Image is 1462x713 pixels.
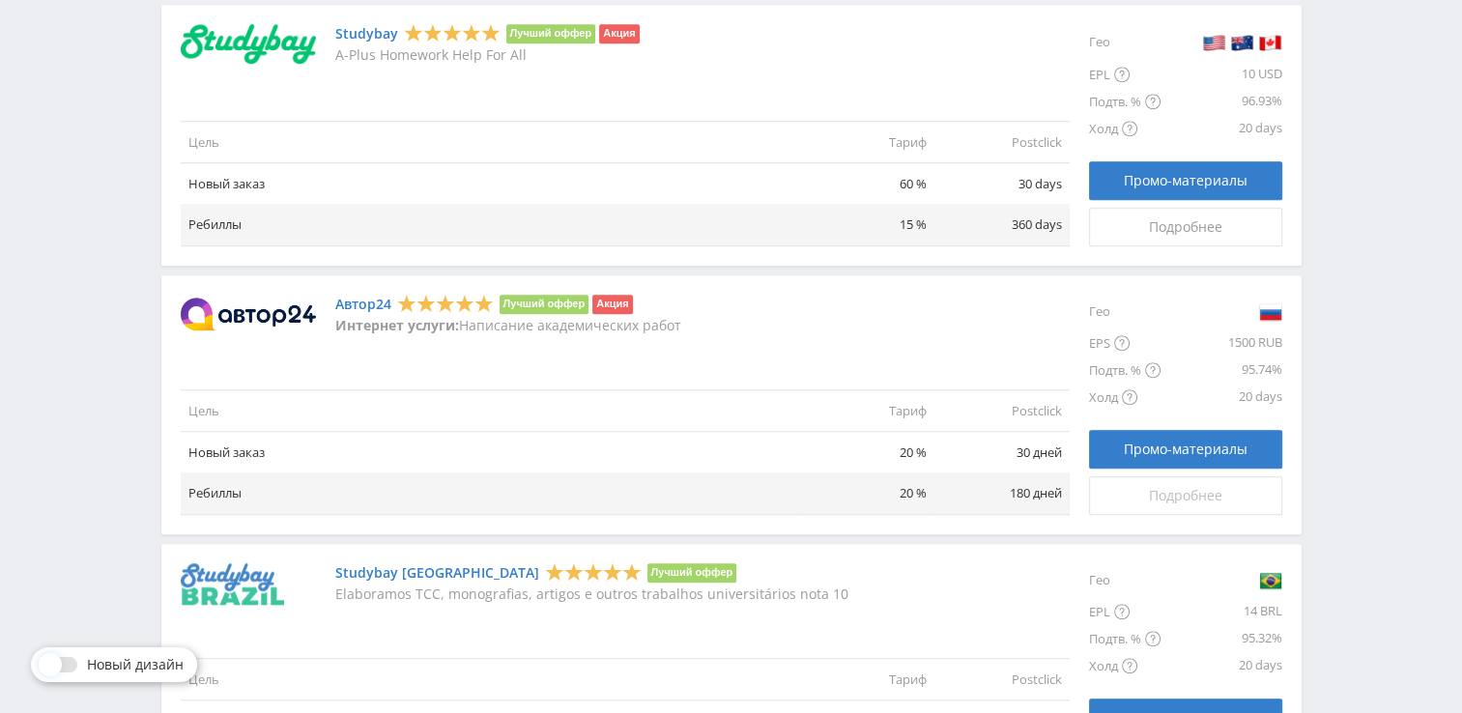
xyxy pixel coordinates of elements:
[500,295,589,314] li: Лучший оффер
[1089,208,1282,246] a: Подробнее
[181,472,799,514] td: Ребиллы
[335,586,848,602] p: Elaboramos TCC, monografias, artigos e outros trabalhos universitários nota 10
[1161,356,1282,384] div: 95.74%
[1124,442,1247,457] span: Промо-материалы
[934,390,1070,432] td: Postclick
[1149,488,1222,503] span: Подробнее
[545,561,642,582] div: 5 Stars
[1089,652,1161,679] div: Холд
[335,47,640,63] p: A-Plus Homework Help For All
[1089,295,1161,329] div: Гео
[799,659,934,700] td: Тариф
[1149,219,1222,235] span: Подробнее
[1124,173,1247,188] span: Промо-материалы
[1089,476,1282,515] a: Подробнее
[1089,61,1161,88] div: EPL
[1161,598,1282,625] div: 14 BRL
[1161,61,1282,88] div: 10 USD
[181,24,316,65] img: Studybay
[335,565,539,581] a: Studybay [GEOGRAPHIC_DATA]
[1089,384,1161,411] div: Холд
[934,659,1070,700] td: Postclick
[1161,652,1282,679] div: 20 days
[181,122,799,163] td: Цель
[1089,563,1161,598] div: Гео
[1161,329,1282,356] div: 1500 RUB
[1089,88,1161,115] div: Подтв. %
[1089,625,1161,652] div: Подтв. %
[181,163,799,205] td: Новый заказ
[1161,88,1282,115] div: 96.93%
[181,390,799,432] td: Цель
[335,297,391,312] a: Автор24
[1089,329,1161,356] div: EPS
[934,204,1070,245] td: 360 days
[1089,161,1282,200] a: Промо-материалы
[799,390,934,432] td: Тариф
[335,318,681,333] p: Написание академических работ
[647,563,737,583] li: Лучший оффер
[934,122,1070,163] td: Postclick
[599,24,639,43] li: Акция
[934,163,1070,205] td: 30 days
[181,298,316,330] img: Автор24
[799,163,934,205] td: 60 %
[1089,24,1161,61] div: Гео
[335,316,459,334] strong: Интернет услуги:
[397,293,494,313] div: 5 Stars
[1161,625,1282,652] div: 95.32%
[934,432,1070,473] td: 30 дней
[181,659,799,700] td: Цель
[1161,384,1282,411] div: 20 days
[181,432,799,473] td: Новый заказ
[799,122,934,163] td: Тариф
[1089,430,1282,469] a: Промо-материалы
[335,26,398,42] a: Studybay
[181,563,284,605] img: Studybay Brazil
[506,24,596,43] li: Лучший оффер
[1161,115,1282,142] div: 20 days
[1089,356,1161,384] div: Подтв. %
[404,22,501,43] div: 5 Stars
[799,472,934,514] td: 20 %
[87,657,184,672] span: Новый дизайн
[592,295,632,314] li: Акция
[1089,115,1161,142] div: Холд
[934,472,1070,514] td: 180 дней
[799,204,934,245] td: 15 %
[181,204,799,245] td: Ребиллы
[799,432,934,473] td: 20 %
[1089,598,1161,625] div: EPL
